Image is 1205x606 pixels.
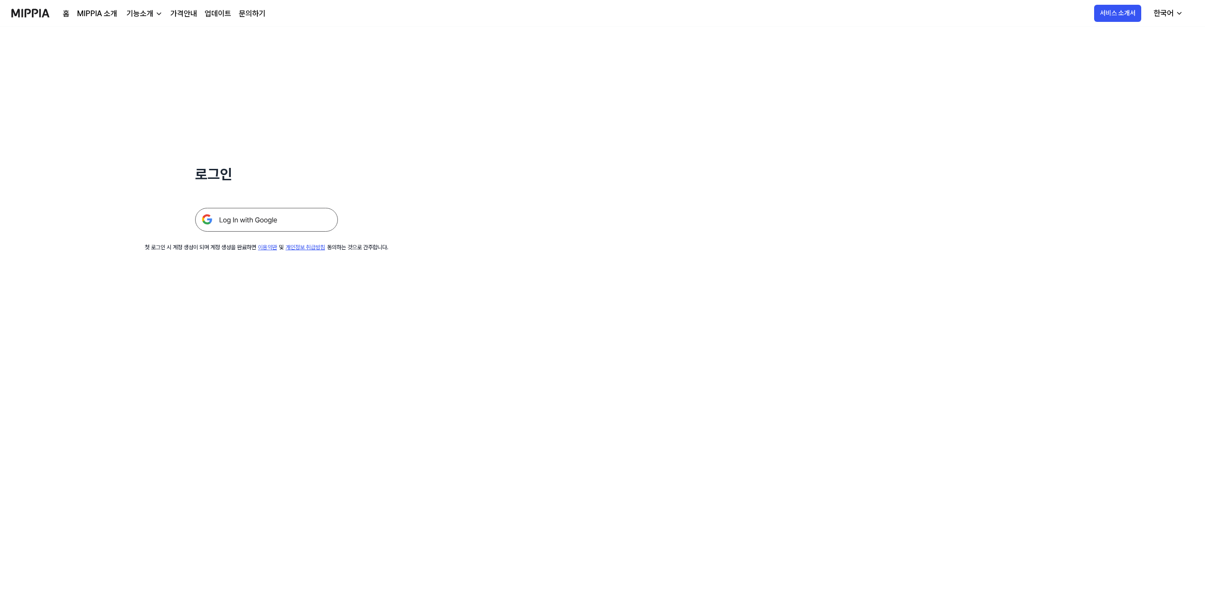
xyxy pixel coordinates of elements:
button: 한국어 [1146,4,1189,23]
a: 가격안내 [170,8,197,20]
div: 한국어 [1152,8,1175,19]
button: 서비스 소개서 [1094,5,1141,22]
a: 업데이트 [205,8,231,20]
a: MIPPIA 소개 [77,8,117,20]
div: 첫 로그인 시 계정 생성이 되며 계정 생성을 완료하면 및 동의하는 것으로 간주합니다. [145,243,388,252]
a: 문의하기 [239,8,266,20]
a: 개인정보 취급방침 [286,244,325,251]
img: 구글 로그인 버튼 [195,208,338,232]
a: 이용약관 [258,244,277,251]
a: 홈 [63,8,69,20]
img: down [155,10,163,18]
h1: 로그인 [195,164,338,185]
button: 기능소개 [125,8,163,20]
div: 기능소개 [125,8,155,20]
